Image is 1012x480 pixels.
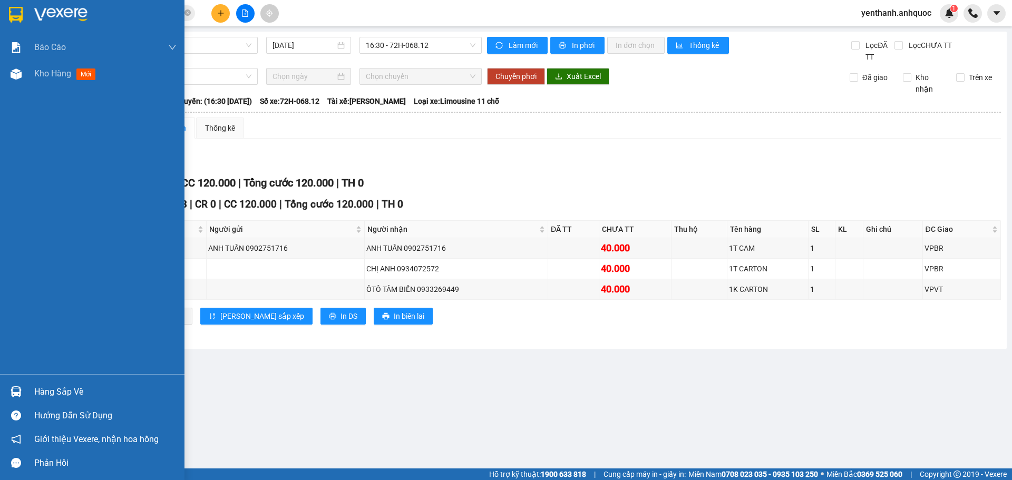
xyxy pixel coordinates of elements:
span: close-circle [184,8,191,18]
span: Đã giao [858,72,892,83]
strong: 0369 525 060 [857,470,902,478]
div: VPVT [925,283,999,295]
div: 1 [810,263,833,275]
div: ÔTÔ TÂM BIỂN 0933269449 [366,283,546,295]
th: Ghi chú [863,221,922,238]
span: Báo cáo [34,41,66,54]
span: Trên xe [965,72,996,83]
span: copyright [953,471,961,478]
span: Làm mới [509,40,539,51]
span: sync [495,42,504,50]
span: [PERSON_NAME] sắp xếp [220,310,304,322]
span: Cung cấp máy in - giấy in: [604,468,686,480]
th: Tên hàng [727,221,809,238]
button: aim [260,4,279,23]
strong: 0708 023 035 - 0935 103 250 [722,470,818,478]
span: Người gửi [209,223,354,235]
div: 1T CAM [729,242,806,254]
button: syncLàm mới [487,37,548,54]
div: VPBR [925,263,999,275]
input: 13/09/2025 [273,40,335,51]
span: 1 [952,5,956,12]
span: aim [266,9,273,17]
span: question-circle [11,410,21,420]
button: downloadXuất Excel [547,68,609,85]
span: Tổng cước 120.000 [244,177,334,189]
span: Kho hàng [34,68,71,79]
button: printerIn biên lai [374,308,433,325]
div: 1 [810,242,833,254]
button: In đơn chọn [607,37,665,54]
span: caret-down [992,8,1001,18]
span: | [336,177,339,189]
span: Thống kê [689,40,721,51]
img: phone-icon [968,8,978,18]
span: down [168,43,177,52]
span: CC 120.000 [181,177,236,189]
img: logo-vxr [9,7,23,23]
span: Tổng cước 120.000 [285,198,374,210]
span: Giới thiệu Vexere, nhận hoa hồng [34,433,159,446]
img: solution-icon [11,42,22,53]
span: Người nhận [367,223,537,235]
span: Lọc ĐÃ TT [861,40,894,63]
span: | [238,177,241,189]
span: Loại xe: Limousine 11 chỗ [414,95,499,107]
span: | [190,198,192,210]
span: printer [329,312,336,321]
div: Hàng sắp về [34,384,177,400]
span: bar-chart [676,42,685,50]
span: | [219,198,221,210]
span: Lọc CHƯA TT [904,40,953,51]
span: In biên lai [394,310,424,322]
span: | [910,468,912,480]
div: Phản hồi [34,455,177,471]
span: message [11,458,21,468]
span: mới [76,68,95,80]
span: plus [217,9,225,17]
th: Thu hộ [672,221,727,238]
button: plus [211,4,230,23]
th: CHƯA TT [599,221,672,238]
th: SL [809,221,835,238]
span: ⚪️ [821,472,824,476]
div: 1T CARTON [729,263,806,275]
div: VPBR [925,242,999,254]
sup: 1 [950,5,958,12]
span: CR 0 [195,198,216,210]
span: Kho nhận [911,72,948,95]
span: printer [382,312,390,321]
span: Tài xế: [PERSON_NAME] [327,95,406,107]
span: CC 120.000 [224,198,277,210]
th: ĐÃ TT [548,221,599,238]
div: 1 [810,283,833,295]
div: 40.000 [601,261,669,276]
div: 1K CARTON [729,283,806,295]
img: warehouse-icon [11,386,22,397]
span: TH 0 [382,198,403,210]
strong: 1900 633 818 [541,470,586,478]
div: ANH TUẤN 0902751716 [366,242,546,254]
span: ĐC Giao [926,223,990,235]
button: caret-down [987,4,1006,23]
span: Xuất Excel [567,71,601,82]
span: Miền Nam [688,468,818,480]
span: In phơi [572,40,596,51]
span: Chuyến: (16:30 [DATE]) [175,95,252,107]
span: Hỗ trợ kỹ thuật: [489,468,586,480]
button: Chuyển phơi [487,68,545,85]
button: sort-ascending[PERSON_NAME] sắp xếp [200,308,313,325]
span: Số xe: 72H-068.12 [260,95,319,107]
span: | [376,198,379,210]
span: 16:30 - 72H-068.12 [366,37,475,53]
span: file-add [241,9,249,17]
th: KL [835,221,863,238]
span: In DS [340,310,357,322]
div: CHỊ ANH 0934072572 [366,263,546,275]
span: download [555,73,562,81]
span: yenthanh.anhquoc [853,6,940,19]
span: notification [11,434,21,444]
span: | [279,198,282,210]
input: Chọn ngày [273,71,335,82]
img: warehouse-icon [11,68,22,80]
